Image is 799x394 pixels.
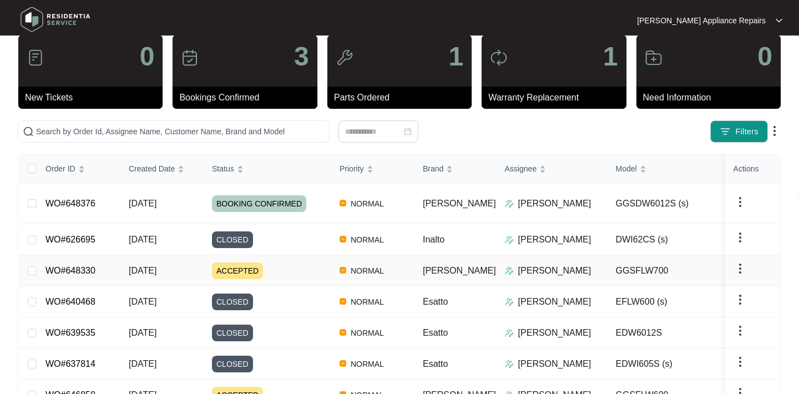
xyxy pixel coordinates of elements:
[340,163,364,175] span: Priority
[346,295,388,309] span: NORMAL
[505,297,514,306] img: Assigner Icon
[334,91,472,104] p: Parts Ordered
[129,359,156,368] span: [DATE]
[607,255,718,286] td: GGSFLW700
[340,360,346,367] img: Vercel Logo
[212,195,306,212] span: BOOKING CONFIRMED
[505,329,514,337] img: Assigner Icon
[423,163,443,175] span: Brand
[734,324,747,337] img: dropdown arrow
[129,266,156,275] span: [DATE]
[212,231,253,248] span: CLOSED
[120,154,203,184] th: Created Date
[340,267,346,274] img: Vercel Logo
[518,357,591,371] p: [PERSON_NAME]
[45,297,95,306] a: WO#640468
[734,195,747,209] img: dropdown arrow
[505,360,514,368] img: Assigner Icon
[637,15,766,26] p: [PERSON_NAME] Appliance Repairs
[331,154,414,184] th: Priority
[603,43,618,70] p: 1
[423,266,496,275] span: [PERSON_NAME]
[607,348,718,380] td: EDWI605S (s)
[496,154,607,184] th: Assignee
[45,163,75,175] span: Order ID
[518,295,591,309] p: [PERSON_NAME]
[518,233,591,246] p: [PERSON_NAME]
[616,163,637,175] span: Model
[346,326,388,340] span: NORMAL
[140,43,155,70] p: 0
[129,163,175,175] span: Created Date
[505,235,514,244] img: Assigner Icon
[414,154,496,184] th: Brand
[734,231,747,244] img: dropdown arrow
[518,326,591,340] p: [PERSON_NAME]
[776,18,782,23] img: dropdown arrow
[645,49,663,67] img: icon
[346,197,388,210] span: NORMAL
[45,359,95,368] a: WO#637814
[505,199,514,208] img: Assigner Icon
[757,43,772,70] p: 0
[212,163,234,175] span: Status
[643,91,781,104] p: Need Information
[423,199,496,208] span: [PERSON_NAME]
[37,154,120,184] th: Order ID
[734,355,747,368] img: dropdown arrow
[346,264,388,277] span: NORMAL
[212,262,263,279] span: ACCEPTED
[346,233,388,246] span: NORMAL
[423,297,448,306] span: Esatto
[129,328,156,337] span: [DATE]
[505,266,514,275] img: Assigner Icon
[340,329,346,336] img: Vercel Logo
[607,317,718,348] td: EDW6012S
[45,328,95,337] a: WO#639535
[448,43,463,70] p: 1
[423,328,448,337] span: Esatto
[768,124,781,138] img: dropdown arrow
[129,235,156,244] span: [DATE]
[129,199,156,208] span: [DATE]
[36,125,325,138] input: Search by Order Id, Assignee Name, Customer Name, Brand and Model
[725,154,780,184] th: Actions
[336,49,353,67] img: icon
[735,126,758,138] span: Filters
[45,266,95,275] a: WO#648330
[45,199,95,208] a: WO#648376
[129,297,156,306] span: [DATE]
[23,126,34,137] img: search-icon
[181,49,199,67] img: icon
[518,264,591,277] p: [PERSON_NAME]
[734,262,747,275] img: dropdown arrow
[212,325,253,341] span: CLOSED
[340,200,346,206] img: Vercel Logo
[720,126,731,137] img: filter icon
[179,91,317,104] p: Bookings Confirmed
[346,357,388,371] span: NORMAL
[17,3,94,36] img: residentia service logo
[212,356,253,372] span: CLOSED
[710,120,768,143] button: filter iconFilters
[607,154,718,184] th: Model
[607,224,718,255] td: DWI62CS (s)
[607,286,718,317] td: EFLW600 (s)
[423,359,448,368] span: Esatto
[27,49,44,67] img: icon
[423,235,444,244] span: Inalto
[488,91,626,104] p: Warranty Replacement
[45,235,95,244] a: WO#626695
[340,236,346,243] img: Vercel Logo
[734,293,747,306] img: dropdown arrow
[212,294,253,310] span: CLOSED
[203,154,331,184] th: Status
[518,197,591,210] p: [PERSON_NAME]
[490,49,508,67] img: icon
[25,91,163,104] p: New Tickets
[294,43,309,70] p: 3
[340,298,346,305] img: Vercel Logo
[505,163,537,175] span: Assignee
[607,184,718,224] td: GGSDW6012S (s)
